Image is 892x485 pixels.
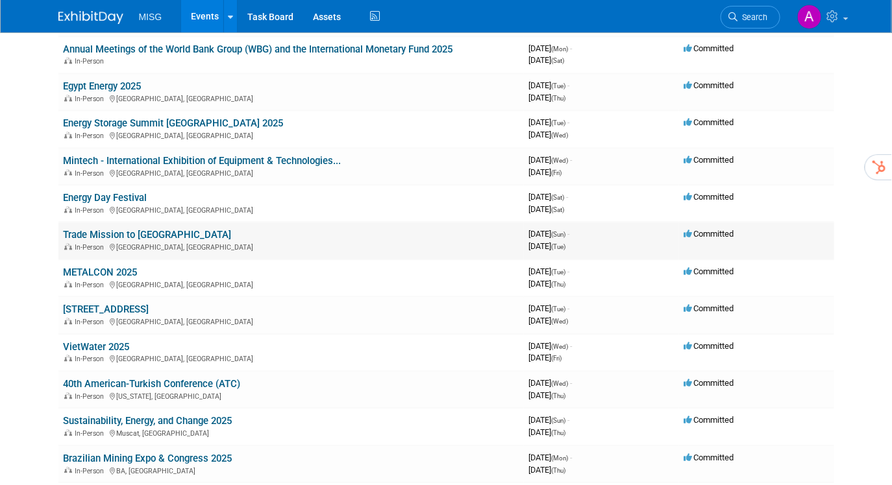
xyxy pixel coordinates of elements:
span: In-Person [75,318,108,326]
span: In-Person [75,206,108,215]
span: [DATE] [529,465,566,475]
span: (Thu) [552,95,566,102]
span: (Sat) [552,194,565,201]
span: In-Person [75,281,108,289]
img: In-Person Event [64,467,72,473]
span: (Sun) [552,231,566,238]
span: Committed [684,341,734,351]
span: - [567,192,569,202]
img: In-Person Event [64,57,72,64]
a: METALCON 2025 [64,266,138,278]
span: - [571,453,573,462]
a: Mintech - International Exhibition of Equipment & Technologies... [64,155,341,167]
span: In-Person [75,57,108,65]
span: [DATE] [529,117,570,127]
span: - [571,43,573,53]
span: [DATE] [529,167,562,177]
span: [DATE] [529,390,566,400]
span: [DATE] [529,93,566,102]
span: [DATE] [529,229,570,239]
img: In-Person Event [64,429,72,436]
span: (Thu) [552,467,566,474]
span: Committed [684,453,734,462]
span: [DATE] [529,55,565,65]
span: [DATE] [529,303,570,313]
span: [DATE] [529,43,573,53]
img: In-Person Event [64,392,72,399]
a: Sustainability, Energy, and Change 2025 [64,415,232,427]
div: [US_STATE], [GEOGRAPHIC_DATA] [64,390,519,401]
span: (Tue) [552,82,566,89]
div: BA, [GEOGRAPHIC_DATA] [64,465,519,475]
img: In-Person Event [64,132,72,138]
span: [DATE] [529,241,566,251]
span: (Mon) [552,455,569,462]
span: (Wed) [552,380,569,387]
img: In-Person Event [64,169,72,176]
span: [DATE] [529,378,573,388]
span: (Mon) [552,45,569,53]
span: [DATE] [529,279,566,289]
span: (Tue) [552,268,566,276]
span: Committed [684,303,734,313]
span: (Tue) [552,243,566,250]
div: Muscat, [GEOGRAPHIC_DATA] [64,427,519,438]
img: In-Person Event [64,318,72,324]
span: (Thu) [552,429,566,436]
span: [DATE] [529,415,570,425]
a: Brazilian Mining Expo & Congress 2025 [64,453,232,464]
span: Committed [684,229,734,239]
span: [DATE] [529,204,565,214]
div: [GEOGRAPHIC_DATA], [GEOGRAPHIC_DATA] [64,316,519,326]
span: (Wed) [552,343,569,350]
span: In-Person [75,169,108,178]
img: In-Person Event [64,243,72,250]
span: [DATE] [529,80,570,90]
span: Committed [684,155,734,165]
img: ExhibitDay [58,11,123,24]
a: Egypt Energy 2025 [64,80,142,92]
span: In-Person [75,132,108,140]
span: - [571,341,573,351]
span: MISG [139,12,162,22]
span: (Sat) [552,206,565,213]
span: (Thu) [552,281,566,288]
img: In-Person Event [64,355,72,361]
span: (Tue) [552,305,566,313]
span: In-Person [75,467,108,475]
span: Search [738,12,768,22]
span: (Wed) [552,157,569,164]
span: [DATE] [529,266,570,276]
span: Committed [684,192,734,202]
span: - [571,378,573,388]
span: Committed [684,80,734,90]
div: [GEOGRAPHIC_DATA], [GEOGRAPHIC_DATA] [64,353,519,363]
span: [DATE] [529,192,569,202]
img: In-Person Event [64,95,72,101]
span: - [568,415,570,425]
span: In-Person [75,243,108,252]
span: - [568,229,570,239]
span: [DATE] [529,453,573,462]
div: [GEOGRAPHIC_DATA], [GEOGRAPHIC_DATA] [64,241,519,252]
span: - [568,303,570,313]
span: (Fri) [552,355,562,362]
a: Annual Meetings of the World Bank Group (WBG) and the International Monetary Fund 2025 [64,43,453,55]
a: [STREET_ADDRESS] [64,303,149,315]
span: In-Person [75,355,108,363]
span: (Fri) [552,169,562,176]
div: [GEOGRAPHIC_DATA], [GEOGRAPHIC_DATA] [64,167,519,178]
span: - [568,117,570,127]
div: [GEOGRAPHIC_DATA], [GEOGRAPHIC_DATA] [64,204,519,215]
span: [DATE] [529,155,573,165]
span: [DATE] [529,130,569,139]
span: [DATE] [529,353,562,362]
span: (Tue) [552,119,566,126]
span: In-Person [75,429,108,438]
img: Aleina Almeida [797,5,822,29]
img: In-Person Event [64,281,72,287]
div: [GEOGRAPHIC_DATA], [GEOGRAPHIC_DATA] [64,279,519,289]
a: Search [721,6,780,29]
span: - [571,155,573,165]
span: (Sun) [552,417,566,424]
